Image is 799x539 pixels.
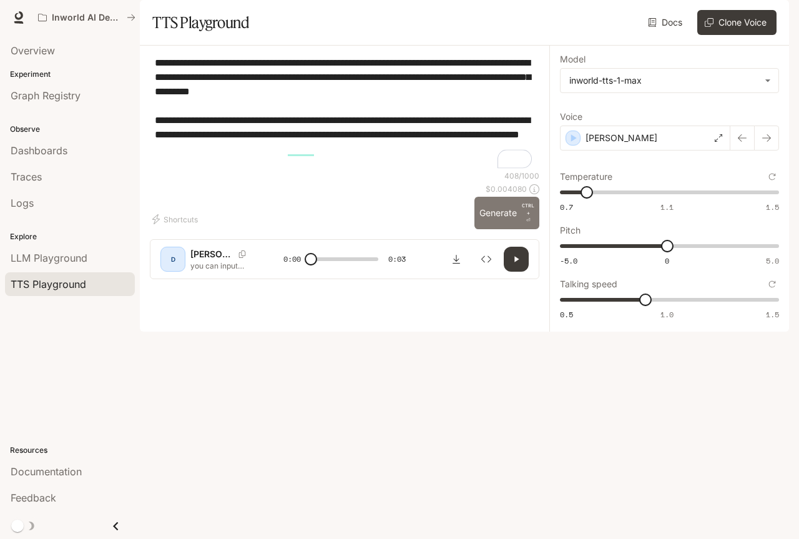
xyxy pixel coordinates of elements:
p: you can input your answers into our wonderful Self-Awareness analyzer. [190,260,253,271]
span: -5.0 [560,255,577,266]
span: 0.7 [560,202,573,212]
button: Reset to default [765,170,779,184]
div: D [163,249,183,269]
span: 1.5 [766,202,779,212]
span: 0:00 [283,253,301,265]
button: GenerateCTRL +⏎ [474,197,539,229]
span: 1.0 [660,309,674,320]
p: Inworld AI Demos [52,12,122,23]
p: Talking speed [560,280,617,289]
p: CTRL + [522,202,534,217]
span: 0:03 [388,253,406,265]
span: 0 [665,255,669,266]
p: [PERSON_NAME] [586,132,657,144]
p: ⏎ [522,202,534,224]
span: 1.5 [766,309,779,320]
a: Docs [645,10,687,35]
h1: TTS Playground [152,10,249,35]
button: Shortcuts [150,209,203,229]
p: Pitch [560,226,581,235]
span: 0.5 [560,309,573,320]
div: inworld-tts-1-max [561,69,778,92]
p: [PERSON_NAME] [190,248,233,260]
span: 5.0 [766,255,779,266]
button: Clone Voice [697,10,777,35]
p: Model [560,55,586,64]
button: Inspect [474,247,499,272]
textarea: To enrich screen reader interactions, please activate Accessibility in Grammarly extension settings [155,56,534,171]
p: Temperature [560,172,612,181]
span: 1.1 [660,202,674,212]
p: Voice [560,112,582,121]
button: Copy Voice ID [233,250,251,258]
div: inworld-tts-1-max [569,74,758,87]
button: All workspaces [32,5,141,30]
button: Download audio [444,247,469,272]
button: Reset to default [765,277,779,291]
